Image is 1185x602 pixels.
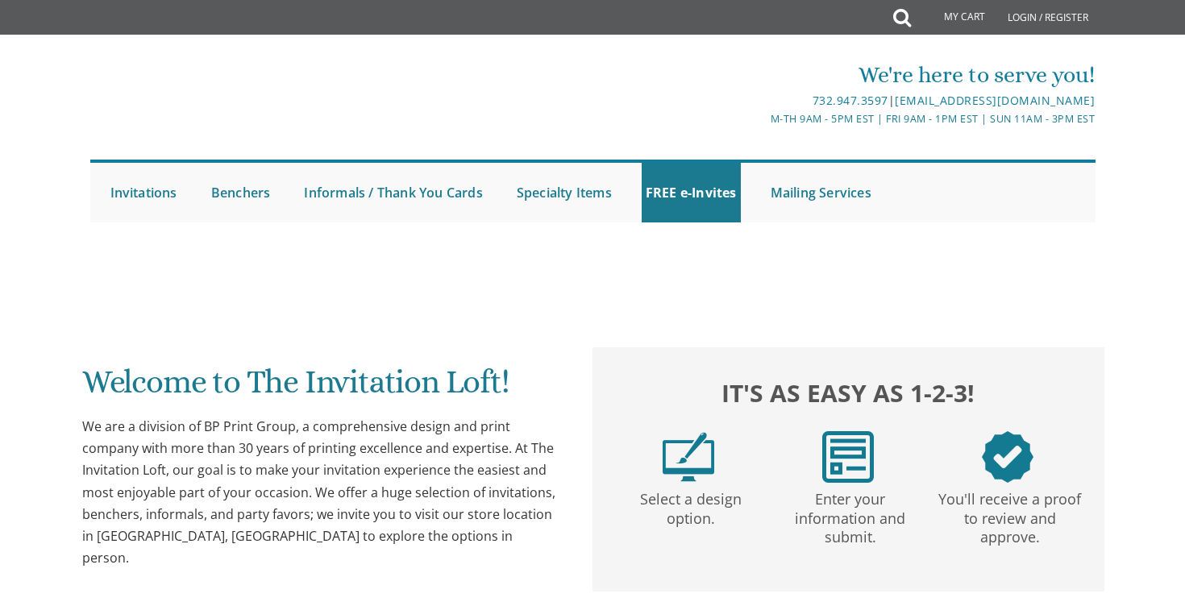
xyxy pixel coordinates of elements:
[933,483,1087,547] p: You'll receive a proof to review and approve.
[82,364,561,412] h1: Welcome to The Invitation Loft!
[767,163,875,222] a: Mailing Services
[426,110,1095,127] div: M-Th 9am - 5pm EST | Fri 9am - 1pm EST | Sun 11am - 3pm EST
[982,431,1033,483] img: step3.png
[909,2,996,34] a: My Cart
[426,59,1095,91] div: We're here to serve you!
[426,91,1095,110] div: |
[207,163,275,222] a: Benchers
[513,163,616,222] a: Specialty Items
[895,93,1095,108] a: [EMAIL_ADDRESS][DOMAIN_NAME]
[774,483,927,547] p: Enter your information and submit.
[813,93,888,108] a: 732.947.3597
[106,163,181,222] a: Invitations
[642,163,741,222] a: FREE e-Invites
[82,416,561,569] div: We are a division of BP Print Group, a comprehensive design and print company with more than 30 y...
[614,483,767,529] p: Select a design option.
[822,431,874,483] img: step2.png
[300,163,486,222] a: Informals / Thank You Cards
[609,375,1087,411] h2: It's as easy as 1-2-3!
[663,431,714,483] img: step1.png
